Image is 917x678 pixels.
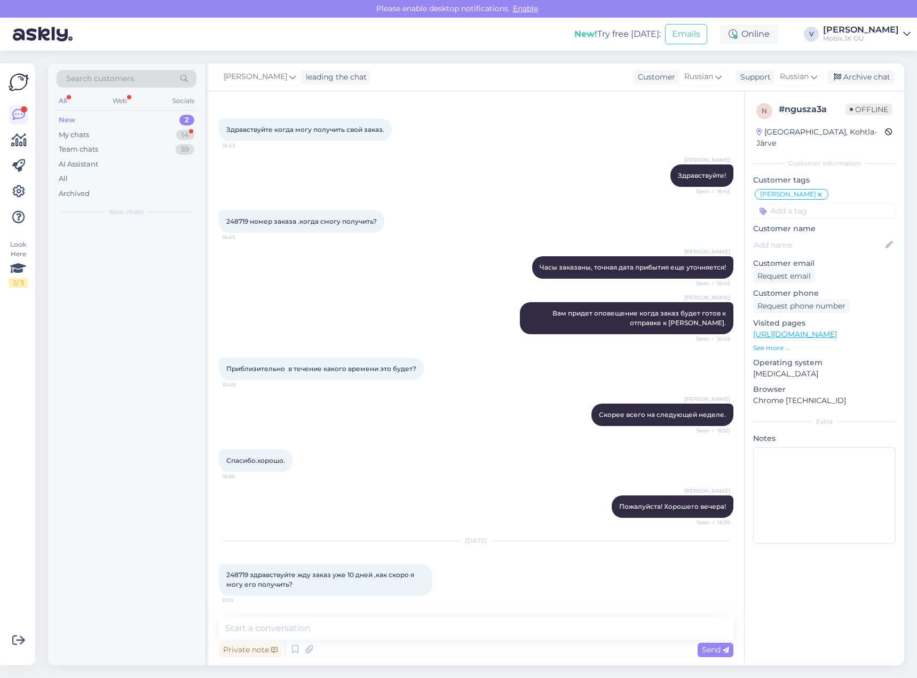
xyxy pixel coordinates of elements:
div: 2 [179,115,194,125]
div: Mobix JK OÜ [823,34,899,43]
div: 2 / 3 [9,278,28,288]
div: V [804,27,819,42]
input: Add a tag [753,203,896,219]
span: 16:48 [222,381,262,389]
div: Customer information [753,159,896,168]
span: Search customers [66,73,134,84]
span: 16:45 [222,233,262,241]
div: Archive chat [827,70,895,84]
span: Russian [780,71,809,83]
span: [PERSON_NAME] [684,487,730,495]
p: Customer phone [753,288,896,299]
span: Приблизительно в течение какого времени это будет? [226,365,416,373]
span: 11:10 [222,596,262,604]
div: Web [110,94,129,108]
span: 248719 здравствуйте жду заказ уже 10 дней ,как скоро я могу его получить? [226,571,416,588]
span: Seen ✓ 16:45 [690,187,730,195]
div: Look Here [9,240,28,288]
div: New [59,115,75,125]
input: Add name [754,239,883,251]
div: Request phone number [753,299,850,313]
div: # ngusza3a [779,103,845,116]
span: Здравствуйте! [678,171,726,179]
a: [PERSON_NAME]Mobix JK OÜ [823,26,911,43]
span: Enable [510,4,541,13]
button: Emails [665,24,707,44]
span: [PERSON_NAME] [224,71,287,83]
span: Скорее всего на следующей неделе. [599,411,726,419]
p: Operating system [753,357,896,368]
span: Вам придет оповещение когда заказ будет готов к отправке к [PERSON_NAME]. [552,309,728,327]
span: Здравствуйте когда могу получить свой заказ. [226,125,384,133]
div: [PERSON_NAME] [823,26,899,34]
div: 59 [176,144,194,155]
div: [GEOGRAPHIC_DATA], Kohtla-Järve [756,127,885,149]
span: [PERSON_NAME] [760,191,816,198]
span: 16:56 [222,472,262,480]
div: Online [720,25,778,44]
span: [PERSON_NAME] [684,395,730,403]
span: Russian [684,71,713,83]
span: Seen ✓ 16:59 [690,518,730,526]
p: [MEDICAL_DATA] [753,368,896,380]
b: New! [574,29,597,39]
img: Askly Logo [9,72,29,92]
span: Seen ✓ 16:46 [690,335,730,343]
div: All [59,174,68,184]
span: Seen ✓ 16:50 [690,427,730,435]
div: Request email [753,269,815,283]
span: [PERSON_NAME] [684,248,730,256]
div: AI Assistant [59,159,98,170]
p: Customer name [753,223,896,234]
p: See more ... [753,343,896,353]
span: 16:43 [222,141,262,149]
div: Archived [59,188,90,199]
span: Часы заказаны, точная дата прибытия еще уточняется! [540,263,726,271]
span: [PERSON_NAME] [684,156,730,164]
a: [URL][DOMAIN_NAME] [753,329,837,339]
div: Support [736,72,771,83]
p: Customer tags [753,175,896,186]
p: Chrome [TECHNICAL_ID] [753,395,896,406]
div: Private note [219,643,282,657]
span: [PERSON_NAME] [684,294,730,302]
div: All [57,94,69,108]
p: Browser [753,384,896,395]
span: 248719 номер заказа .когда смогу получить? [226,217,377,225]
p: Notes [753,433,896,444]
div: Extra [753,417,896,427]
div: [DATE] [219,536,733,546]
p: Customer email [753,258,896,269]
div: Customer [634,72,675,83]
div: 14 [176,130,194,140]
div: Try free [DATE]: [574,28,661,41]
span: n [762,107,767,115]
div: Team chats [59,144,98,155]
span: Send [702,645,729,655]
span: Seen ✓ 16:45 [690,279,730,287]
p: Visited pages [753,318,896,329]
span: Пожалуйста! Хорошего вечера! [619,502,726,510]
span: Спасибо.хорошо. [226,456,285,464]
span: Offline [845,104,892,115]
span: New chats [109,207,144,217]
div: My chats [59,130,89,140]
div: leading the chat [302,72,367,83]
div: Socials [170,94,196,108]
